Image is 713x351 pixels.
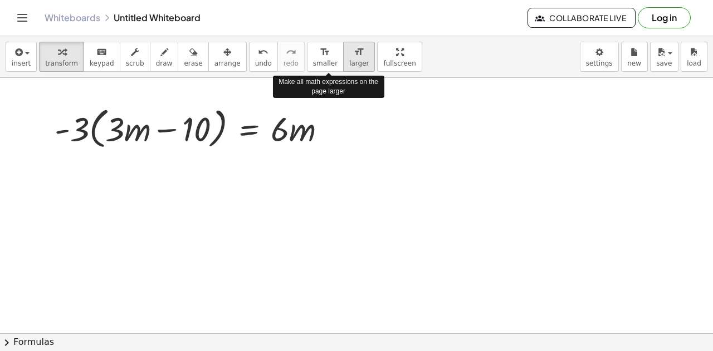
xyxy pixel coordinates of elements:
[255,60,272,67] span: undo
[208,42,247,72] button: arrange
[90,60,114,67] span: keypad
[6,42,37,72] button: insert
[354,46,364,59] i: format_size
[156,60,173,67] span: draw
[537,13,626,23] span: Collaborate Live
[39,42,84,72] button: transform
[45,12,100,23] a: Whiteboards
[627,60,641,67] span: new
[383,60,416,67] span: fullscreen
[249,42,278,72] button: undoundo
[586,60,613,67] span: settings
[656,60,672,67] span: save
[681,42,707,72] button: load
[687,60,701,67] span: load
[258,46,268,59] i: undo
[277,42,305,72] button: redoredo
[307,42,344,72] button: format_sizesmaller
[621,42,648,72] button: new
[84,42,120,72] button: keyboardkeypad
[126,60,144,67] span: scrub
[13,9,31,27] button: Toggle navigation
[377,42,422,72] button: fullscreen
[120,42,150,72] button: scrub
[349,60,369,67] span: larger
[580,42,619,72] button: settings
[343,42,375,72] button: format_sizelarger
[96,46,107,59] i: keyboard
[214,60,241,67] span: arrange
[320,46,330,59] i: format_size
[638,7,691,28] button: Log in
[273,76,384,98] div: Make all math expressions on the page larger
[650,42,678,72] button: save
[45,60,78,67] span: transform
[286,46,296,59] i: redo
[313,60,338,67] span: smaller
[284,60,299,67] span: redo
[528,8,636,28] button: Collaborate Live
[150,42,179,72] button: draw
[184,60,202,67] span: erase
[12,60,31,67] span: insert
[178,42,208,72] button: erase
